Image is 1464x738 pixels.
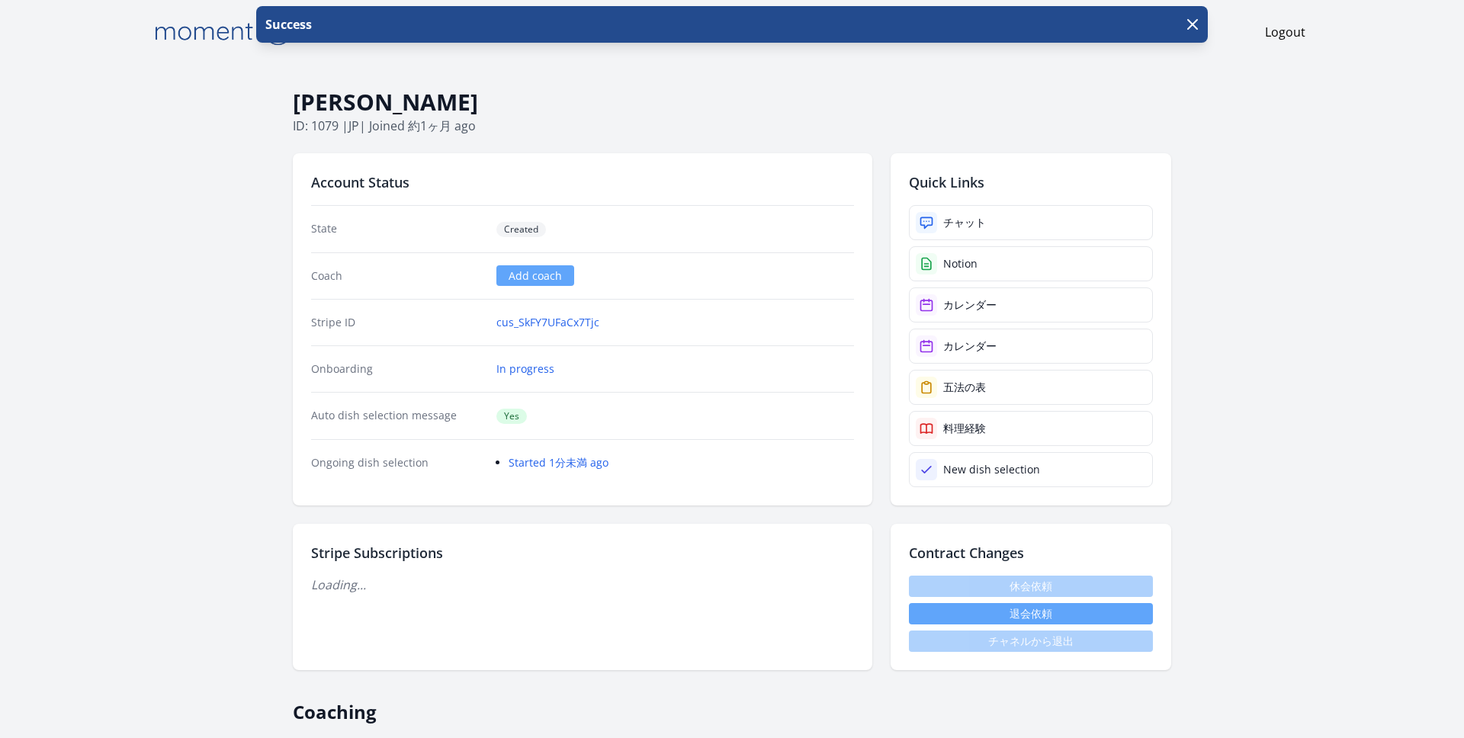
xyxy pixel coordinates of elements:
a: 料理経験 [909,411,1153,446]
div: カレンダー [943,297,997,313]
span: Yes [496,409,527,424]
p: ID: 1079 | | Joined 約1ヶ月 ago [293,117,1171,135]
div: チャット [943,215,986,230]
h2: Contract Changes [909,542,1153,563]
dt: State [311,221,484,237]
a: Notion [909,246,1153,281]
h2: Stripe Subscriptions [311,542,854,563]
a: cus_SkFY7UFaCx7Tjc [496,315,599,330]
h2: Account Status [311,172,854,193]
span: チャネルから退出 [909,631,1153,652]
dt: Stripe ID [311,315,484,330]
div: New dish selection [943,462,1040,477]
dt: Coach [311,268,484,284]
span: jp [348,117,359,134]
a: New dish selection [909,452,1153,487]
p: Success [262,15,312,34]
a: チャット [909,205,1153,240]
h2: Coaching [293,688,1171,724]
a: In progress [496,361,554,377]
span: Created [496,222,546,237]
dt: Ongoing dish selection [311,455,484,470]
div: 五法の表 [943,380,986,395]
a: カレンダー [909,287,1153,322]
a: カレンダー [909,329,1153,364]
div: 料理経験 [943,421,986,436]
span: 休会依頼 [909,576,1153,597]
h2: Quick Links [909,172,1153,193]
a: Add coach [496,265,574,286]
button: 退会依頼 [909,603,1153,624]
h1: [PERSON_NAME] [293,88,1171,117]
a: 五法の表 [909,370,1153,405]
dt: Onboarding [311,361,484,377]
a: Started 1分未満 ago [509,455,608,470]
div: カレンダー [943,339,997,354]
div: Notion [943,256,978,271]
p: Loading... [311,576,854,594]
dt: Auto dish selection message [311,408,484,424]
